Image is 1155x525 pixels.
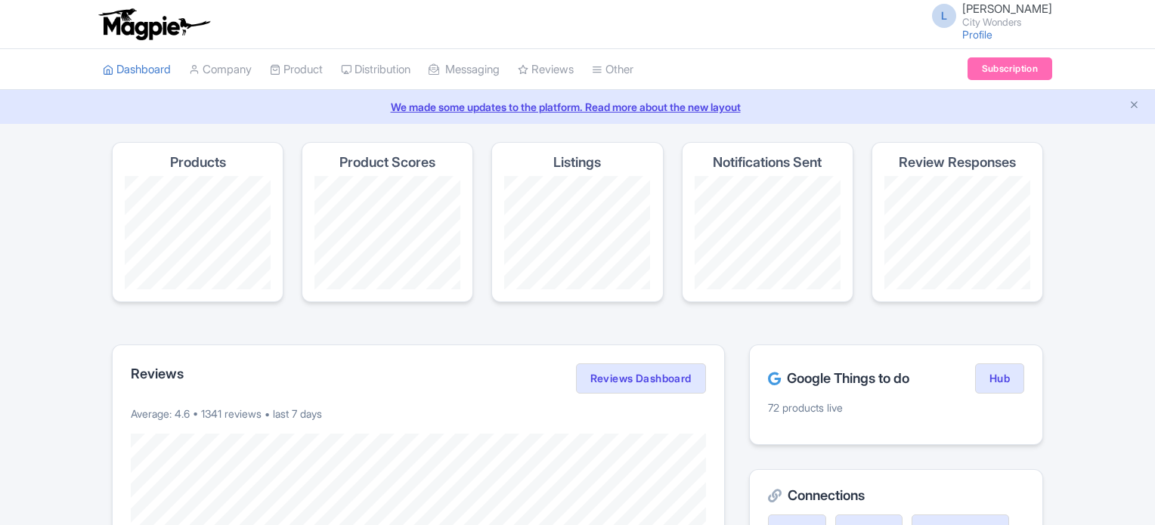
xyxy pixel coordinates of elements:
[592,49,633,91] a: Other
[768,371,909,386] h2: Google Things to do
[95,8,212,41] img: logo-ab69f6fb50320c5b225c76a69d11143b.png
[962,17,1052,27] small: City Wonders
[189,49,252,91] a: Company
[131,366,184,381] h2: Reviews
[899,155,1016,170] h4: Review Responses
[553,155,601,170] h4: Listings
[339,155,435,170] h4: Product Scores
[932,4,956,28] span: L
[1129,97,1140,115] button: Close announcement
[968,57,1052,80] a: Subscription
[170,155,226,170] h4: Products
[576,363,706,394] a: Reviews Dashboard
[923,3,1052,27] a: L [PERSON_NAME] City Wonders
[270,49,323,91] a: Product
[9,99,1146,115] a: We made some updates to the platform. Read more about the new layout
[962,2,1052,16] span: [PERSON_NAME]
[103,49,171,91] a: Dashboard
[962,28,992,41] a: Profile
[131,406,706,422] p: Average: 4.6 • 1341 reviews • last 7 days
[518,49,574,91] a: Reviews
[341,49,410,91] a: Distribution
[713,155,822,170] h4: Notifications Sent
[768,488,1024,503] h2: Connections
[975,363,1024,394] a: Hub
[429,49,500,91] a: Messaging
[768,400,1024,415] p: 72 products live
